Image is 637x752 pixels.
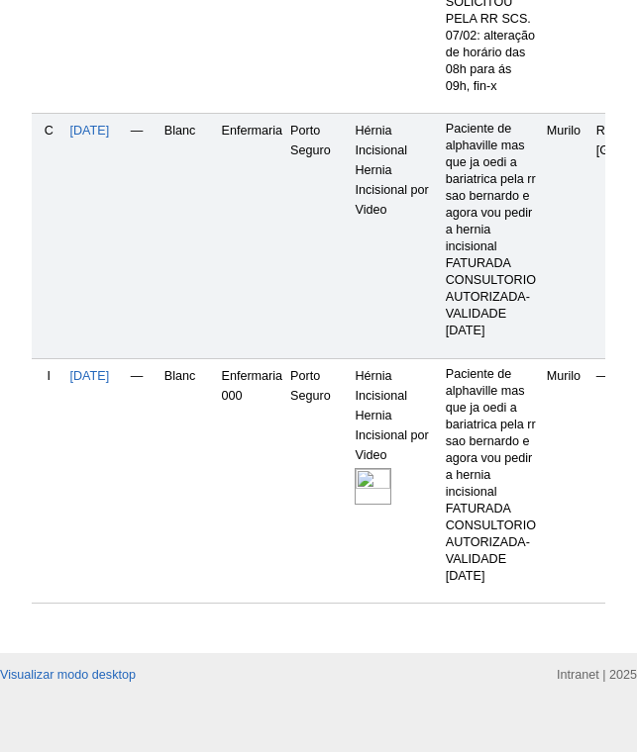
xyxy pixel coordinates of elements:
[218,358,287,603] td: Enfermaria 000
[70,124,110,138] a: [DATE]
[113,114,160,358] td: —
[36,121,61,141] div: C
[113,358,160,603] td: —
[557,665,637,685] div: Intranet | 2025
[543,358,592,603] td: Murilo
[446,121,539,339] p: Paciente de alphaville mas que ja oedi a bariatrica pela rr sao bernardo e agora vou pedir a hern...
[446,366,539,585] p: Paciente de alphaville mas que ja oedi a bariatrica pela rr sao bernardo e agora vou pedir a hern...
[70,369,110,383] a: [DATE]
[543,114,592,358] td: Murilo
[160,114,218,358] td: Blanc
[286,114,351,358] td: Porto Seguro
[36,366,61,386] div: I
[351,114,441,358] td: Hérnia Incisional Hernia Incisional por Video
[351,358,441,603] td: Hérnia Incisional Hernia Incisional por Video
[160,358,218,603] td: Blanc
[218,114,287,358] td: Enfermaria
[286,358,351,603] td: Porto Seguro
